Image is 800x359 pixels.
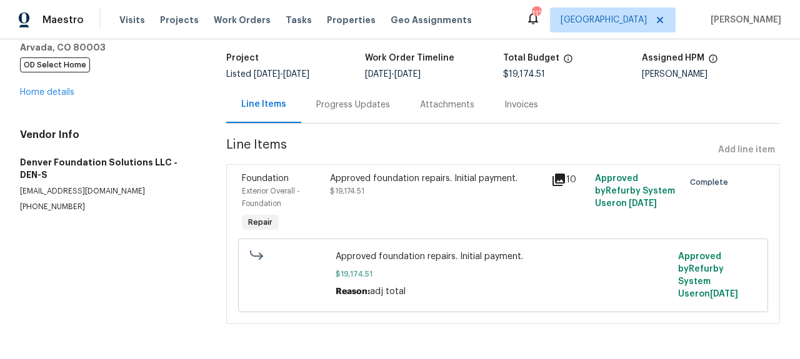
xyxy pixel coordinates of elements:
[20,156,196,181] h5: Denver Foundation Solutions LLC - DEN-S
[706,14,781,26] span: [PERSON_NAME]
[690,176,733,189] span: Complete
[642,70,780,79] div: [PERSON_NAME]
[330,187,364,195] span: $19,174.51
[226,139,713,162] span: Line Items
[532,7,541,20] div: 112
[503,70,545,79] span: $19,174.51
[327,14,376,26] span: Properties
[370,287,406,296] span: adj total
[708,54,718,70] span: The hpm assigned to this work order.
[20,88,74,97] a: Home details
[20,41,196,54] h5: Arvada, CO 80003
[243,216,277,229] span: Repair
[503,54,559,62] h5: Total Budget
[551,172,588,187] div: 10
[365,54,454,62] h5: Work Order Timeline
[242,187,300,207] span: Exterior Overall - Foundation
[20,202,196,212] p: [PHONE_NUMBER]
[254,70,280,79] span: [DATE]
[254,70,309,79] span: -
[42,14,84,26] span: Maestro
[20,186,196,197] p: [EMAIL_ADDRESS][DOMAIN_NAME]
[214,14,271,26] span: Work Orders
[561,14,647,26] span: [GEOGRAPHIC_DATA]
[563,54,573,70] span: The total cost of line items that have been proposed by Opendoor. This sum includes line items th...
[420,99,474,111] div: Attachments
[20,57,90,72] span: OD Select Home
[226,54,259,62] h5: Project
[365,70,421,79] span: -
[336,287,370,296] span: Reason:
[365,70,391,79] span: [DATE]
[336,250,671,263] span: Approved foundation repairs. Initial payment.
[286,16,312,24] span: Tasks
[20,129,196,141] h4: Vendor Info
[242,174,289,183] span: Foundation
[226,70,309,79] span: Listed
[391,14,472,26] span: Geo Assignments
[283,70,309,79] span: [DATE]
[241,98,286,111] div: Line Items
[642,54,704,62] h5: Assigned HPM
[394,70,421,79] span: [DATE]
[595,174,675,208] span: Approved by Refurby System User on
[504,99,538,111] div: Invoices
[678,252,738,298] span: Approved by Refurby System User on
[160,14,199,26] span: Projects
[330,172,543,185] div: Approved foundation repairs. Initial payment.
[119,14,145,26] span: Visits
[629,199,657,208] span: [DATE]
[316,99,390,111] div: Progress Updates
[336,268,671,280] span: $19,174.51
[710,290,738,298] span: [DATE]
